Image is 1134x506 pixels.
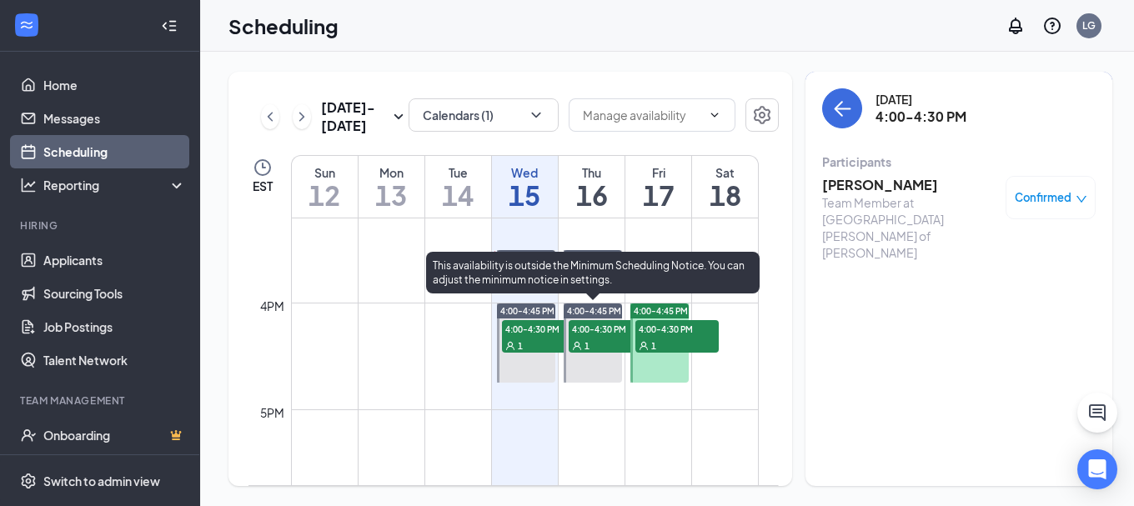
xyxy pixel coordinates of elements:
[257,403,288,422] div: 5pm
[253,178,273,194] span: EST
[294,107,310,127] svg: ChevronRight
[692,164,758,181] div: Sat
[43,102,186,135] a: Messages
[745,98,779,132] button: Settings
[625,156,691,218] a: October 17, 2025
[1077,449,1117,489] div: Open Intercom Messenger
[492,164,558,181] div: Wed
[43,310,186,343] a: Job Postings
[692,181,758,209] h1: 18
[639,341,649,351] svg: User
[559,181,625,209] h1: 16
[559,164,625,181] div: Thu
[293,104,311,129] button: ChevronRight
[822,176,997,194] h3: [PERSON_NAME]
[502,320,585,337] span: 4:00-4:30 PM
[425,164,491,181] div: Tue
[583,106,701,124] input: Manage availability
[43,277,186,310] a: Sourcing Tools
[625,181,691,209] h1: 17
[876,91,966,108] div: [DATE]
[567,305,621,317] span: 4:00-4:45 PM
[20,473,37,489] svg: Settings
[359,181,424,209] h1: 13
[1087,403,1107,423] svg: ChatActive
[745,98,779,135] a: Settings
[1006,16,1026,36] svg: Notifications
[822,153,1096,170] div: Participants
[625,164,691,181] div: Fri
[425,156,491,218] a: October 14, 2025
[708,108,721,122] svg: ChevronDown
[359,164,424,181] div: Mon
[492,156,558,218] a: October 15, 2025
[389,107,409,127] svg: SmallChevronDown
[559,156,625,218] a: October 16, 2025
[876,108,966,126] h3: 4:00-4:30 PM
[528,107,544,123] svg: ChevronDown
[161,18,178,34] svg: Collapse
[505,341,515,351] svg: User
[261,104,279,129] button: ChevronLeft
[822,194,997,261] div: Team Member at [GEOGRAPHIC_DATA][PERSON_NAME] of [PERSON_NAME]
[409,98,559,132] button: Calendars (1)ChevronDown
[43,135,186,168] a: Scheduling
[20,393,183,408] div: Team Management
[500,305,554,317] span: 4:00-4:45 PM
[321,98,389,135] h3: [DATE] - [DATE]
[832,98,852,118] svg: ArrowLeft
[228,12,339,40] h1: Scheduling
[425,181,491,209] h1: 14
[426,252,760,293] div: This availability is outside the Minimum Scheduling Notice. You can adjust the minimum notice in ...
[43,452,186,485] a: TeamCrown
[359,156,424,218] a: October 13, 2025
[43,418,186,452] a: OnboardingCrown
[292,181,358,209] h1: 12
[692,156,758,218] a: October 18, 2025
[43,473,160,489] div: Switch to admin view
[585,340,590,352] span: 1
[1076,193,1087,205] span: down
[20,218,183,233] div: Hiring
[492,181,558,209] h1: 15
[518,340,523,352] span: 1
[569,320,652,337] span: 4:00-4:30 PM
[1082,18,1096,33] div: LG
[292,164,358,181] div: Sun
[43,343,186,377] a: Talent Network
[822,88,862,128] button: back-button
[262,107,278,127] svg: ChevronLeft
[18,17,35,33] svg: WorkstreamLogo
[634,305,688,317] span: 4:00-4:45 PM
[1042,16,1062,36] svg: QuestionInfo
[43,68,186,102] a: Home
[572,341,582,351] svg: User
[292,156,358,218] a: October 12, 2025
[1077,393,1117,433] button: ChatActive
[651,340,656,352] span: 1
[1015,189,1071,206] span: Confirmed
[43,177,187,193] div: Reporting
[257,297,288,315] div: 4pm
[752,105,772,125] svg: Settings
[20,177,37,193] svg: Analysis
[635,320,719,337] span: 4:00-4:30 PM
[253,158,273,178] svg: Clock
[43,243,186,277] a: Applicants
